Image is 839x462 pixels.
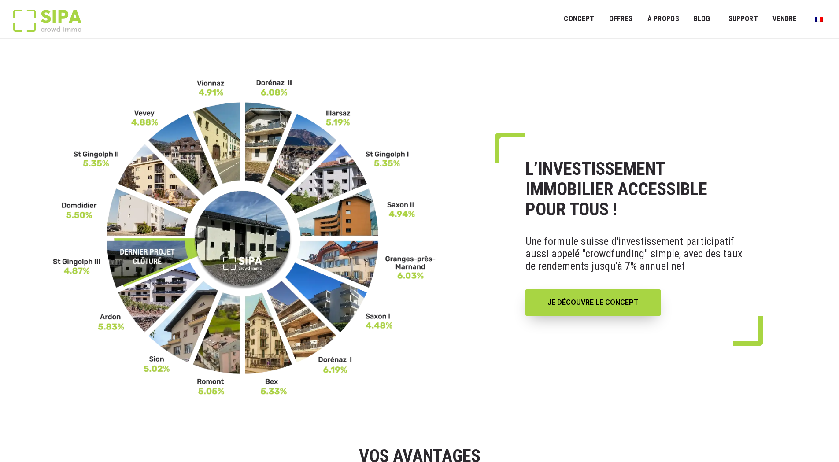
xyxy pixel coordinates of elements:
[525,289,661,316] a: JE DÉCOUVRE LE CONCEPT
[809,11,828,27] a: Passer à
[723,9,764,29] a: SUPPORT
[815,17,823,22] img: Français
[603,9,638,29] a: OFFRES
[525,229,744,279] p: Une formule suisse d'investissement participatif aussi appelé "crowdfunding" simple, avec des tau...
[564,8,826,30] nav: Menu principal
[53,78,436,396] img: FR-_3__11zon
[558,9,600,29] a: Concept
[641,9,685,29] a: À PROPOS
[767,9,802,29] a: VENDRE
[688,9,716,29] a: Blog
[525,159,744,220] h1: L’INVESTISSEMENT IMMOBILIER ACCESSIBLE POUR TOUS !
